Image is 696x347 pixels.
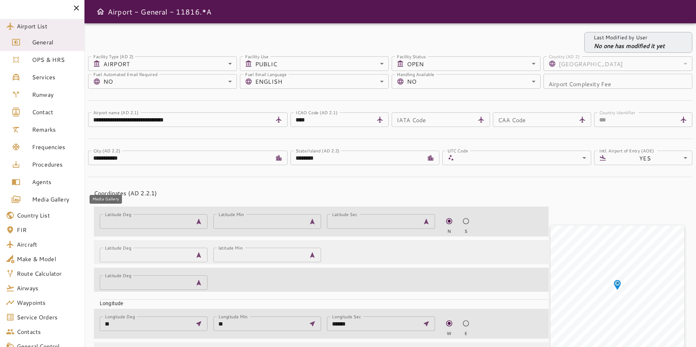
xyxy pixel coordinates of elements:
[599,147,654,153] label: Intl. Airport of Entry (AOE)
[218,313,248,319] label: Longitude Min
[103,74,237,89] div: NO
[397,71,434,77] label: Handling Available
[218,211,244,217] label: Latitude Min
[549,53,580,59] label: Country (AD 2)
[599,109,636,115] label: Country Identifier
[464,330,467,337] span: E
[17,226,79,234] span: FIR
[17,240,79,249] span: Aircraft
[32,178,79,186] span: Agents
[32,108,79,116] span: Contact
[105,211,131,217] label: Latitude Deg
[93,109,139,115] label: Airport name (AD 2.1)
[594,41,665,50] p: No one has modified it yet
[609,151,692,165] div: YES
[17,313,79,322] span: Service Orders
[105,272,131,278] label: Latitude Deg
[332,313,361,319] label: Longitude Sec
[255,56,389,71] div: PUBLIC
[108,6,211,17] h6: Airport - General - 11816.*A
[17,22,79,31] span: Airport List
[407,56,541,71] div: OPEN
[464,228,467,235] span: S
[447,228,451,235] span: N
[17,211,79,220] span: Country List
[105,313,135,319] label: Longitude Deg
[94,192,549,205] div: Latitude
[594,34,665,41] p: Last Modified by User
[32,125,79,134] span: Remarks
[17,255,79,263] span: Make & Model
[407,74,541,89] div: NO
[93,4,108,19] button: Open drawer
[447,147,468,153] label: UTC Code
[32,160,79,169] span: Procedures
[255,74,389,89] div: ENGLISH
[32,73,79,81] span: Services
[94,294,549,307] div: Longitude
[17,284,79,292] span: Airways
[559,56,692,71] div: [GEOGRAPHIC_DATA]
[397,53,426,59] label: Facility Status
[105,244,131,251] label: Latitude Deg
[94,189,543,198] h4: Coordinates (AD 2.2.1)
[332,211,357,217] label: Latitude Sec
[103,56,237,71] div: AIRPORT
[245,53,269,59] label: Facility Use
[447,330,451,337] span: W
[32,55,79,64] span: OPS & HRS
[32,38,79,47] span: General
[245,71,287,77] label: Fuel Email Language
[90,195,122,204] div: Media Gallery
[93,53,134,59] label: Facility Type (AD 2)
[218,244,243,251] label: latitude Min
[93,147,120,153] label: City (AD 2.2)
[93,71,158,77] label: Fuel Automated Email Required
[296,147,340,153] label: State/Island (AD 2.2)
[17,298,79,307] span: Waypoints
[17,327,79,336] span: Contacts
[17,269,79,278] span: Route Calculator
[32,143,79,151] span: Frequencies
[32,90,79,99] span: Runway
[32,195,79,204] span: Media Gallery
[296,109,337,115] label: ICAO Code (AD 2.1)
